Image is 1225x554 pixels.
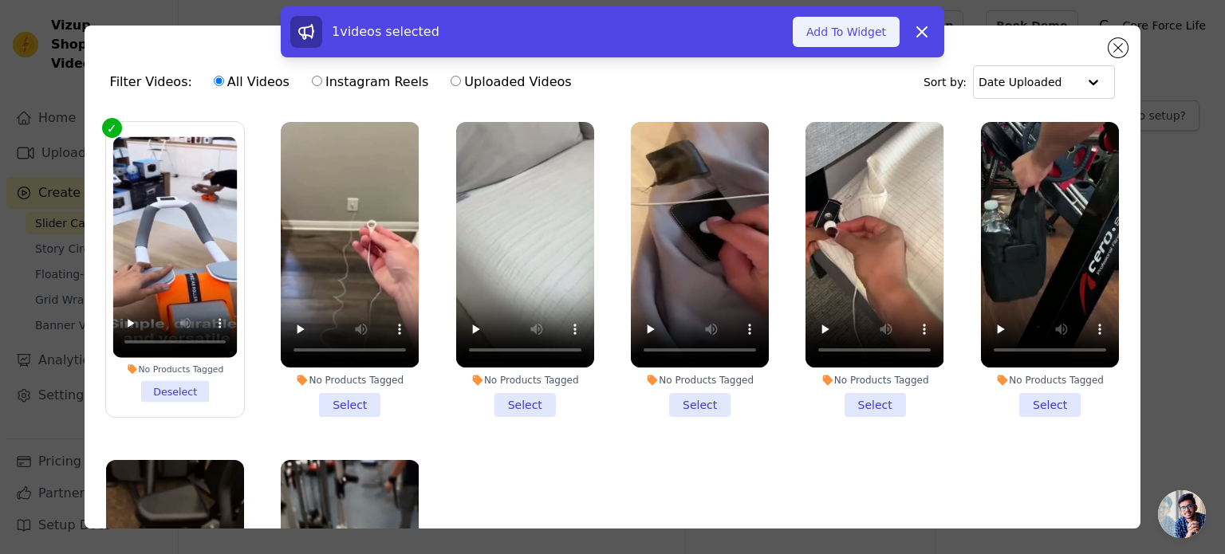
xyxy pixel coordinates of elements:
[924,65,1116,99] div: Sort by:
[332,24,439,39] span: 1 videos selected
[213,72,290,92] label: All Videos
[981,374,1119,387] div: No Products Tagged
[456,374,594,387] div: No Products Tagged
[110,64,581,100] div: Filter Videos:
[112,363,237,375] div: No Products Tagged
[281,374,419,387] div: No Products Tagged
[450,72,572,92] label: Uploaded Videos
[311,72,429,92] label: Instagram Reels
[806,374,943,387] div: No Products Tagged
[631,374,769,387] div: No Products Tagged
[1158,490,1206,538] div: Открытый чат
[793,17,900,47] button: Add To Widget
